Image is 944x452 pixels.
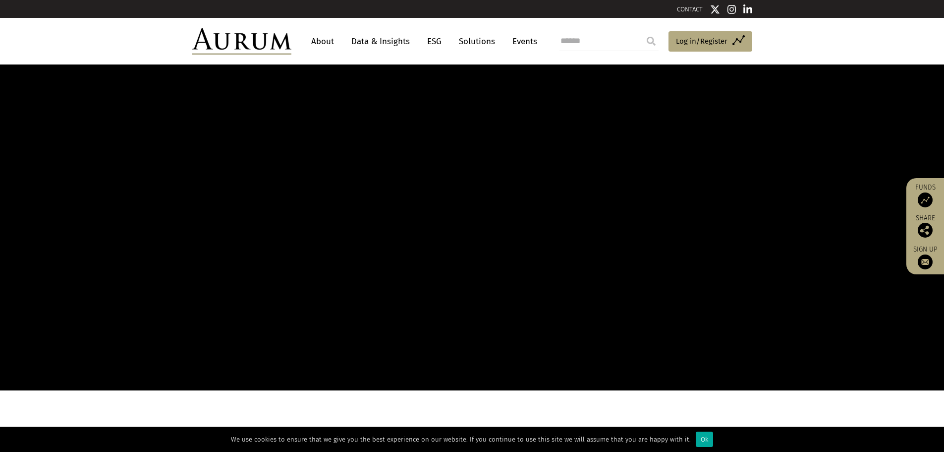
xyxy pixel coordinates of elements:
[710,4,720,14] img: Twitter icon
[911,183,939,207] a: Funds
[306,32,339,51] a: About
[918,193,933,207] img: Access Funds
[743,4,752,14] img: Linkedin icon
[696,432,713,447] div: Ok
[911,245,939,269] a: Sign up
[677,5,703,13] a: CONTACT
[641,31,661,51] input: Submit
[507,32,537,51] a: Events
[668,31,752,52] a: Log in/Register
[192,28,291,55] img: Aurum
[346,32,415,51] a: Data & Insights
[422,32,446,51] a: ESG
[918,223,933,238] img: Share this post
[676,35,727,47] span: Log in/Register
[918,255,933,269] img: Sign up to our newsletter
[454,32,500,51] a: Solutions
[911,215,939,238] div: Share
[727,4,736,14] img: Instagram icon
